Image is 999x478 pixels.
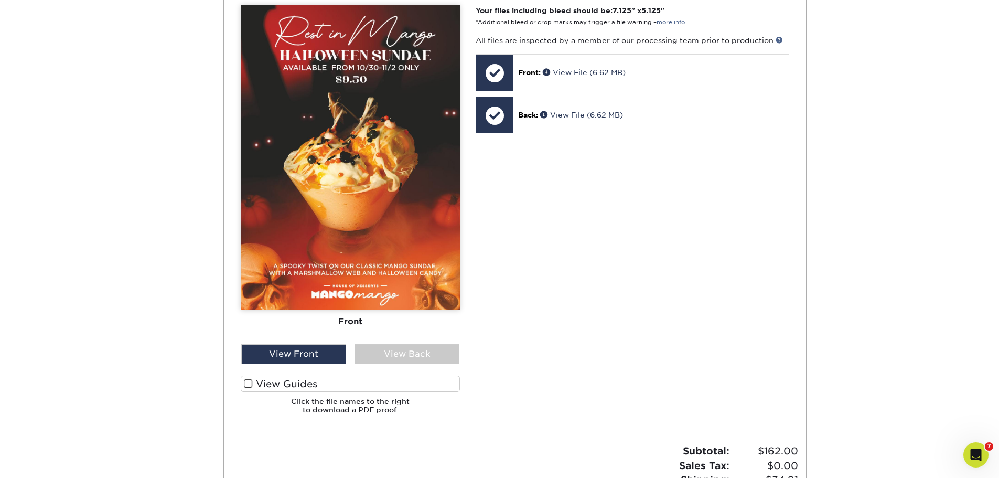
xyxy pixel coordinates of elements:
[733,444,798,459] span: $162.00
[683,445,729,456] strong: Subtotal:
[679,460,729,471] strong: Sales Tax:
[540,111,623,119] a: View File (6.62 MB)
[518,68,541,77] span: Front:
[985,442,993,451] span: 7
[613,6,631,15] span: 7.125
[241,344,346,364] div: View Front
[963,442,989,468] iframe: Intercom live chat
[641,6,661,15] span: 5.125
[241,376,460,392] label: View Guides
[518,111,538,119] span: Back:
[657,19,685,26] a: more info
[355,344,459,364] div: View Back
[476,35,789,46] p: All files are inspected by a member of our processing team prior to production.
[733,459,798,473] span: $0.00
[241,397,460,423] h6: Click the file names to the right to download a PDF proof.
[476,19,685,26] small: *Additional bleed or crop marks may trigger a file warning –
[543,68,626,77] a: View File (6.62 MB)
[241,311,460,334] div: Front
[476,6,664,15] strong: Your files including bleed should be: " x "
